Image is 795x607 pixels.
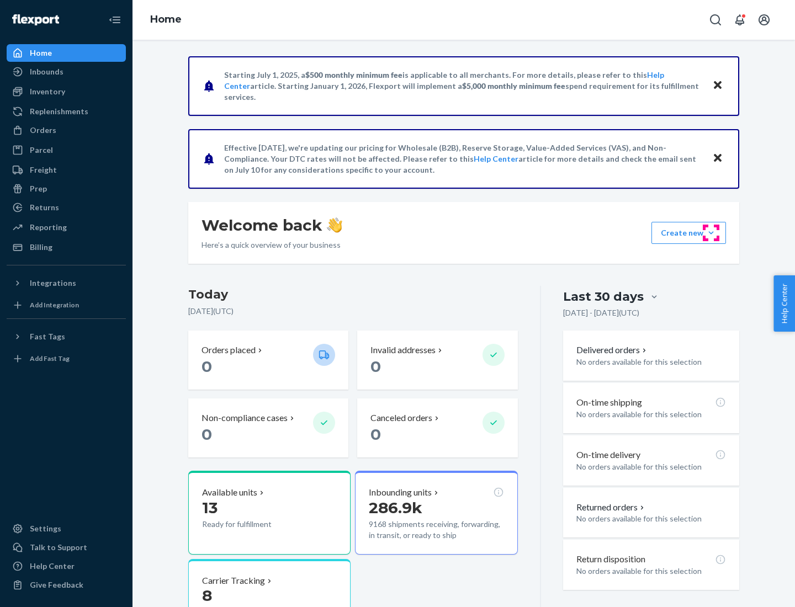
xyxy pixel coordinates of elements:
[7,180,126,198] a: Prep
[202,344,256,356] p: Orders placed
[576,356,726,368] p: No orders available for this selection
[7,121,126,139] a: Orders
[753,9,775,31] button: Open account menu
[370,344,436,356] p: Invalid addresses
[150,13,182,25] a: Home
[30,47,52,58] div: Home
[7,63,126,81] a: Inbounds
[30,331,65,342] div: Fast Tags
[576,409,726,420] p: No orders available for this selection
[305,70,402,79] span: $500 monthly minimum fee
[104,9,126,31] button: Close Navigation
[7,141,126,159] a: Parcel
[7,44,126,62] a: Home
[7,350,126,368] a: Add Fast Tag
[30,579,83,590] div: Give Feedback
[576,396,642,409] p: On-time shipping
[355,471,517,555] button: Inbounding units286.9k9168 shipments receiving, forwarding, in transit, or ready to ship
[462,81,565,90] span: $5,000 monthly minimum fee
[370,425,381,444] span: 0
[7,103,126,120] a: Replenishments
[729,9,751,31] button: Open notifications
[30,523,61,534] div: Settings
[224,142,702,175] p: Effective [DATE], we're updating our pricing for Wholesale (B2B), Reserve Storage, Value-Added Se...
[30,561,75,572] div: Help Center
[474,154,518,163] a: Help Center
[7,557,126,575] a: Help Center
[711,151,725,167] button: Close
[30,278,76,289] div: Integrations
[576,449,640,461] p: On-time delivery
[202,519,304,530] p: Ready for fulfillment
[7,576,126,594] button: Give Feedback
[202,486,257,499] p: Available units
[7,83,126,100] a: Inventory
[30,125,56,136] div: Orders
[369,519,504,541] p: 9168 shipments receiving, forwarding, in transit, or ready to ship
[357,331,517,390] button: Invalid addresses 0
[369,486,432,499] p: Inbounding units
[202,574,265,587] p: Carrier Tracking
[30,183,47,194] div: Prep
[188,286,518,303] h3: Today
[202,425,212,444] span: 0
[563,288,644,305] div: Last 30 days
[327,217,342,233] img: hand-wave emoji
[651,222,726,244] button: Create new
[576,513,726,524] p: No orders available for this selection
[12,14,59,25] img: Flexport logo
[188,398,348,457] button: Non-compliance cases 0
[202,498,218,517] span: 13
[370,412,432,424] p: Canceled orders
[7,161,126,179] a: Freight
[357,398,517,457] button: Canceled orders 0
[7,199,126,216] a: Returns
[30,66,63,77] div: Inbounds
[711,78,725,94] button: Close
[576,553,645,566] p: Return disposition
[30,300,79,310] div: Add Integration
[576,461,726,472] p: No orders available for this selection
[370,357,381,376] span: 0
[202,586,212,605] span: 8
[563,307,639,318] p: [DATE] - [DATE] ( UTC )
[7,520,126,537] a: Settings
[7,238,126,256] a: Billing
[576,501,646,514] button: Returned orders
[30,542,87,553] div: Talk to Support
[224,70,702,103] p: Starting July 1, 2025, a is applicable to all merchants. For more details, please refer to this a...
[30,354,70,363] div: Add Fast Tag
[202,215,342,235] h1: Welcome back
[30,145,53,156] div: Parcel
[704,9,727,31] button: Open Search Box
[7,539,126,556] a: Talk to Support
[30,202,59,213] div: Returns
[188,471,351,555] button: Available units13Ready for fulfillment
[7,296,126,314] a: Add Integration
[576,566,726,577] p: No orders available for this selection
[369,498,422,517] span: 286.9k
[202,239,342,251] p: Here’s a quick overview of your business
[30,164,57,175] div: Freight
[30,106,88,117] div: Replenishments
[188,331,348,390] button: Orders placed 0
[30,86,65,97] div: Inventory
[141,4,190,36] ol: breadcrumbs
[202,412,288,424] p: Non-compliance cases
[202,357,212,376] span: 0
[576,344,649,356] button: Delivered orders
[773,275,795,332] button: Help Center
[7,219,126,236] a: Reporting
[30,242,52,253] div: Billing
[188,306,518,317] p: [DATE] ( UTC )
[7,328,126,345] button: Fast Tags
[30,222,67,233] div: Reporting
[7,274,126,292] button: Integrations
